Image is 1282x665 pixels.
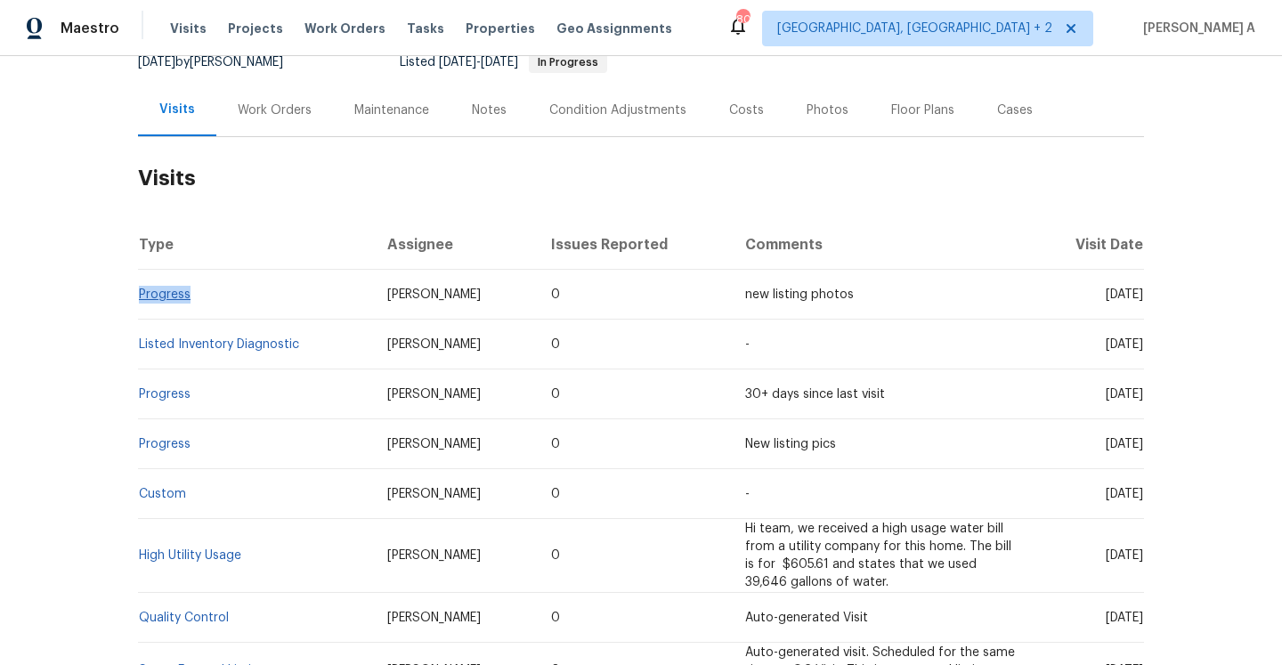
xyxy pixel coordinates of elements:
[745,438,836,450] span: New listing pics
[551,288,560,301] span: 0
[736,11,749,28] div: 80
[1106,612,1143,624] span: [DATE]
[731,220,1033,270] th: Comments
[745,488,750,500] span: -
[551,338,560,351] span: 0
[745,612,868,624] span: Auto-generated Visit
[387,338,481,351] span: [PERSON_NAME]
[238,101,312,119] div: Work Orders
[138,52,304,73] div: by [PERSON_NAME]
[551,388,560,401] span: 0
[777,20,1052,37] span: [GEOGRAPHIC_DATA], [GEOGRAPHIC_DATA] + 2
[537,220,732,270] th: Issues Reported
[466,20,535,37] span: Properties
[387,549,481,562] span: [PERSON_NAME]
[1136,20,1255,37] span: [PERSON_NAME] A
[439,56,518,69] span: -
[729,101,764,119] div: Costs
[139,549,241,562] a: High Utility Usage
[139,288,191,301] a: Progress
[745,338,750,351] span: -
[1106,338,1143,351] span: [DATE]
[61,20,119,37] span: Maestro
[551,488,560,500] span: 0
[807,101,848,119] div: Photos
[531,57,605,68] span: In Progress
[139,388,191,401] a: Progress
[745,388,885,401] span: 30+ days since last visit
[138,220,373,270] th: Type
[139,488,186,500] a: Custom
[228,20,283,37] span: Projects
[387,388,481,401] span: [PERSON_NAME]
[439,56,476,69] span: [DATE]
[891,101,954,119] div: Floor Plans
[551,612,560,624] span: 0
[139,612,229,624] a: Quality Control
[354,101,429,119] div: Maintenance
[551,438,560,450] span: 0
[1106,438,1143,450] span: [DATE]
[1106,288,1143,301] span: [DATE]
[387,612,481,624] span: [PERSON_NAME]
[745,523,1011,588] span: Hi team, we received a high usage water bill from a utility company for this home. The bill is fo...
[170,20,207,37] span: Visits
[997,101,1033,119] div: Cases
[556,20,672,37] span: Geo Assignments
[1106,488,1143,500] span: [DATE]
[745,288,854,301] span: new listing photos
[400,56,607,69] span: Listed
[1033,220,1144,270] th: Visit Date
[387,288,481,301] span: [PERSON_NAME]
[373,220,537,270] th: Assignee
[481,56,518,69] span: [DATE]
[138,56,175,69] span: [DATE]
[387,488,481,500] span: [PERSON_NAME]
[551,549,560,562] span: 0
[387,438,481,450] span: [PERSON_NAME]
[159,101,195,118] div: Visits
[139,438,191,450] a: Progress
[1106,388,1143,401] span: [DATE]
[549,101,686,119] div: Condition Adjustments
[1106,549,1143,562] span: [DATE]
[138,137,1144,220] h2: Visits
[139,338,299,351] a: Listed Inventory Diagnostic
[407,22,444,35] span: Tasks
[472,101,507,119] div: Notes
[304,20,385,37] span: Work Orders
